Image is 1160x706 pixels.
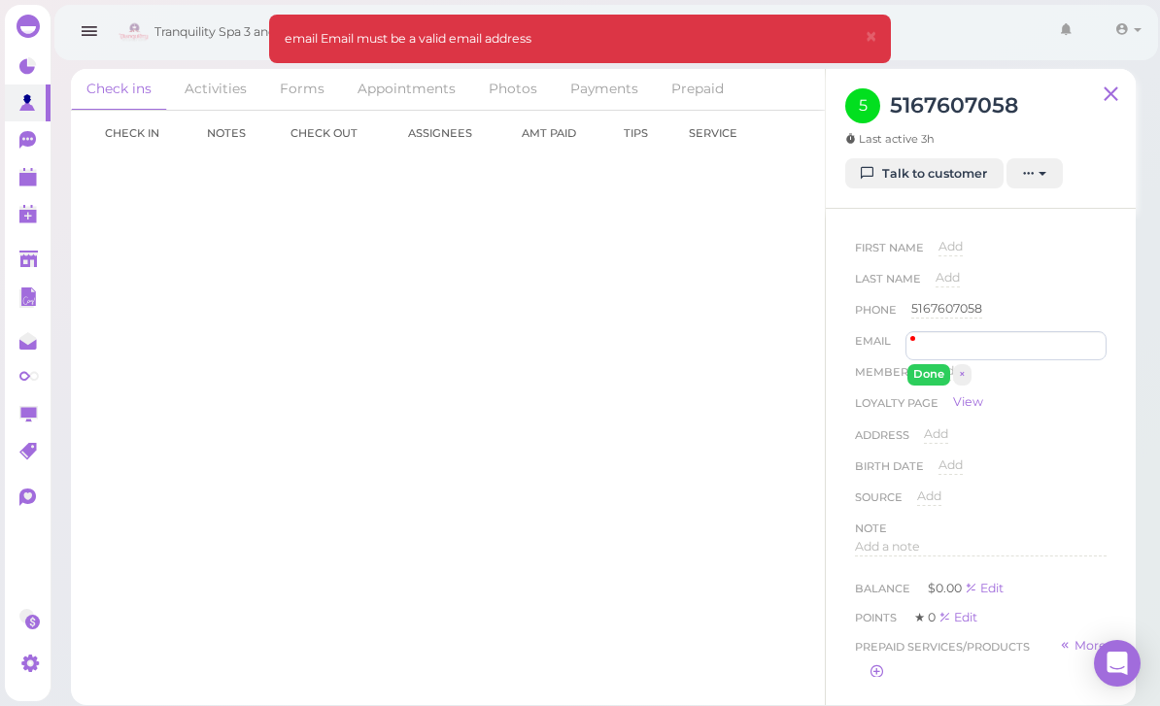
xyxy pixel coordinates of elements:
a: Photos [473,69,553,110]
div: Open Intercom Messenger [1094,640,1141,687]
span: Member ID [855,362,923,393]
a: Payments [555,69,654,110]
span: Balance [855,582,913,595]
span: Add [924,426,948,441]
button: Close [853,15,889,60]
th: Service [674,111,769,155]
a: Forms [264,69,340,110]
span: $0.00 [928,581,965,595]
span: 5 [845,88,880,123]
span: Add [938,457,963,472]
th: Tips [609,111,674,155]
span: Email [855,331,891,362]
th: Assignees [393,111,507,155]
span: Add a note [855,539,920,554]
a: Prepaid [656,69,739,110]
th: Check out [276,111,393,155]
button: × [953,364,972,385]
h3: 5167607058 [890,88,1018,122]
button: Done [907,364,950,385]
span: × [865,23,877,50]
span: Last active 3h [845,131,935,147]
a: Check ins [71,69,167,111]
div: 5167607058 [911,300,982,319]
span: First Name [855,238,924,269]
a: Activities [169,69,262,110]
span: Add [917,488,941,503]
input: Search customer [587,17,775,48]
span: Birth date [855,456,924,487]
span: × [959,367,966,381]
a: Edit [938,610,977,624]
span: Loyalty page [855,393,938,420]
span: Prepaid services/products [855,637,1030,656]
span: Address [855,425,909,456]
span: ★ 0 [914,610,938,624]
span: Add [936,270,960,285]
span: Last Name [855,269,921,300]
span: Phone [855,300,897,331]
span: Add [938,239,963,253]
th: Amt Paid [507,111,609,155]
a: View [953,393,983,411]
th: Check in [90,111,192,155]
a: Talk to customer [845,158,1004,189]
a: Edit [965,581,1004,595]
a: More [1059,637,1107,656]
div: Note [855,519,887,538]
span: Points [855,611,900,624]
th: Notes [192,111,276,155]
a: Appointments [342,69,471,110]
span: Tranquility Spa 3 and [GEOGRAPHIC_DATA] [154,5,412,59]
span: Source [855,487,903,519]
